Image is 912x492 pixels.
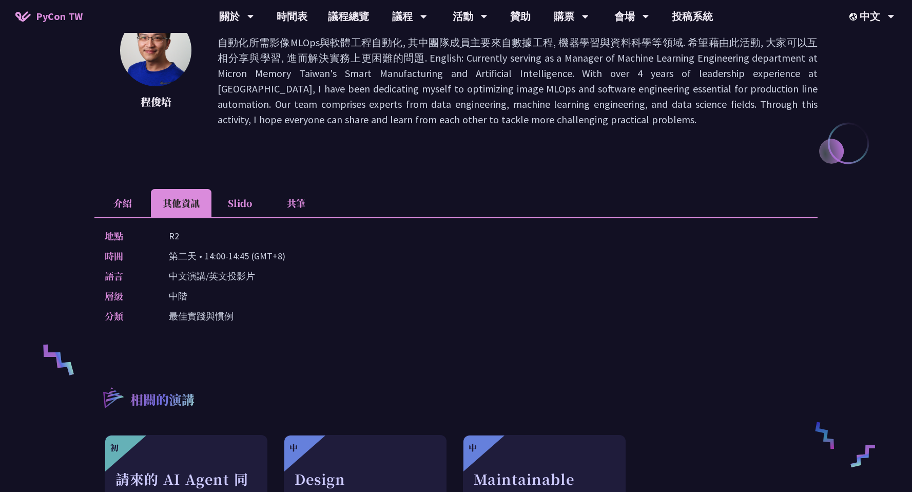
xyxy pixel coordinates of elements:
[169,249,285,263] p: 第二天 • 14:00-14:45 (GMT+8)
[469,442,477,454] div: 中
[110,442,119,454] div: 初
[211,189,268,217] li: Slido
[289,442,298,454] div: 中
[120,14,191,86] img: 程俊培
[218,20,818,127] p: 中文: 目前擔任台灣美光記憶體股份有限公司-智慧製造與人工智慧-機器學習工程部經理. 在美光擁有4年以上領導工作經驗致力於產線自動化所需影像MLOps與軟體工程自動化, 其中團隊成員主要來自數據...
[105,269,148,283] p: 語言
[130,390,195,411] p: 相關的演講
[94,189,151,217] li: 介紹
[105,249,148,263] p: 時間
[169,229,179,243] p: R2
[169,309,234,324] p: 最佳實踐與慣例
[105,289,148,304] p: 層級
[5,4,93,29] a: PyCon TW
[151,189,211,217] li: 其他資訊
[849,13,860,21] img: Locale Icon
[105,309,148,324] p: 分類
[120,94,192,109] p: 程俊培
[105,229,148,243] p: 地點
[169,289,187,304] p: 中階
[15,11,31,22] img: Home icon of PyCon TW 2025
[36,9,83,24] span: PyCon TW
[268,189,324,217] li: 共筆
[169,269,255,283] p: 中文演講/英文投影片
[88,372,138,422] img: r3.8d01567.svg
